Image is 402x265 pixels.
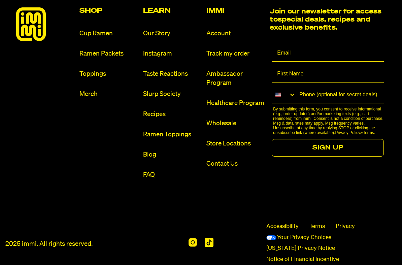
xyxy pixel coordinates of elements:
[336,223,355,231] a: Privacy
[266,244,335,253] a: [US_STATE] Privacy Notice
[79,69,137,78] a: Toppings
[206,119,264,128] a: Wholesale
[363,130,374,135] a: Terms
[16,7,46,41] img: immieats
[143,150,201,159] a: Blog
[205,238,213,247] img: Tiktok
[273,107,386,135] p: By submitting this form, you consent to receive informational (e.g., order updates) and/or market...
[143,110,201,119] a: Recipes
[272,45,384,62] input: Email
[206,139,264,148] a: Store Locations
[266,235,276,240] img: California Consumer Privacy Act (CCPA) Opt-Out Icon
[206,49,264,58] a: Track my order
[189,238,197,247] img: Instagram
[79,7,137,14] h2: Shop
[143,69,201,78] a: Taste Reactions
[143,49,201,58] a: Instagram
[206,69,264,88] a: Ambassador Program
[143,90,201,99] a: Slurp Society
[272,66,384,82] input: First Name
[270,7,386,32] h2: Join our newsletter for access to special deals, recipes and exclusive benefits.
[296,87,384,103] input: Phone (optional for secret deals)
[143,130,201,139] a: Ramen Toppings
[275,92,281,97] img: United States
[206,7,264,14] h2: Immi
[266,223,299,231] span: Accessibility
[309,223,325,231] a: Terms
[143,7,201,14] h2: Learn
[266,234,331,242] a: Your Privacy Choices
[79,29,137,38] a: Cup Ramen
[79,90,137,99] a: Merch
[206,159,264,168] a: Contact Us
[3,234,73,262] iframe: Marketing Popup
[206,29,264,38] a: Account
[79,49,137,58] a: Ramen Packets
[272,139,384,157] button: SIGN UP
[143,170,201,179] a: FAQ
[266,256,339,264] a: Notice of Financial Incentive
[143,29,201,38] a: Our Story
[335,130,360,135] a: Privacy Policy
[272,87,296,103] button: Search Countries
[206,99,264,108] a: Healthcare Program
